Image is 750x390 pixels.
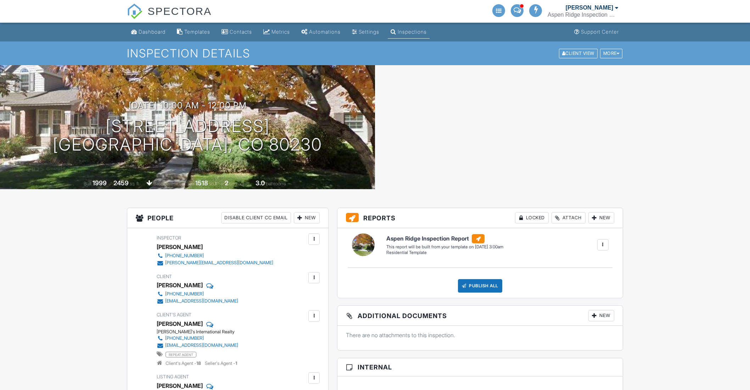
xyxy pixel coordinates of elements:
[386,250,503,256] div: Residential Template
[571,26,622,39] a: Support Center
[127,4,142,19] img: The Best Home Inspection Software - Spectora
[184,29,210,35] div: Templates
[127,47,623,60] h1: Inspection Details
[139,29,166,35] div: Dashboard
[225,179,228,187] div: 2
[157,318,203,329] a: [PERSON_NAME]
[127,208,328,228] h3: People
[157,235,181,241] span: Inspector
[552,212,586,224] div: Attach
[566,4,613,11] div: [PERSON_NAME]
[166,361,202,366] span: Client's Agent -
[165,343,238,348] div: [EMAIL_ADDRESS][DOMAIN_NAME]
[157,242,203,252] div: [PERSON_NAME]
[113,179,129,187] div: 2459
[157,259,273,266] a: [PERSON_NAME][EMAIL_ADDRESS][DOMAIN_NAME]
[219,26,255,39] a: Contacts
[256,179,265,187] div: 3.0
[261,26,293,39] a: Metrics
[157,298,238,305] a: [EMAIL_ADDRESS][DOMAIN_NAME]
[53,117,322,154] h1: [STREET_ADDRESS] [GEOGRAPHIC_DATA], CO 80230
[559,49,598,58] div: Client View
[229,181,249,186] span: bedrooms
[127,11,212,24] a: SPECTORA
[337,306,623,326] h3: Additional Documents
[515,212,549,224] div: Locked
[588,310,614,321] div: New
[298,26,343,39] a: Automations (Advanced)
[157,342,238,349] a: [EMAIL_ADDRESS][DOMAIN_NAME]
[386,244,503,250] div: This report will be built from your template on [DATE] 3:00am
[359,29,379,35] div: Settings
[147,4,212,18] span: SPECTORA
[388,26,430,39] a: Inspections
[157,329,244,335] div: [PERSON_NAME]'s International Realty
[157,335,238,342] a: [PHONE_NUMBER]
[558,50,599,56] a: Client View
[195,179,208,187] div: 1518
[337,358,623,377] h3: Internal
[349,26,382,39] a: Settings
[266,181,286,186] span: bathrooms
[130,181,140,186] span: sq. ft.
[600,49,623,58] div: More
[386,234,503,243] h6: Aspen Ridge Inspection Report
[166,352,196,357] span: repeat agent
[581,29,619,35] div: Support Center
[165,298,238,304] div: [EMAIL_ADDRESS][DOMAIN_NAME]
[588,212,614,224] div: New
[157,374,189,379] span: Listing Agent
[165,253,204,259] div: [PHONE_NUMBER]
[221,212,291,224] div: Disable Client CC Email
[129,101,247,110] h3: [DATE] 10:00 am - 12:00 pm
[128,26,168,39] a: Dashboard
[196,361,201,366] strong: 18
[294,212,320,224] div: New
[205,361,237,366] span: Seller's Agent -
[272,29,290,35] div: Metrics
[165,335,204,341] div: [PHONE_NUMBER]
[548,11,619,18] div: Aspen Ridge Inspection Services LLC
[165,291,204,297] div: [PHONE_NUMBER]
[337,208,623,228] h3: Reports
[157,280,203,290] div: [PERSON_NAME]
[93,179,107,187] div: 1999
[165,260,273,266] div: [PERSON_NAME][EMAIL_ADDRESS][DOMAIN_NAME]
[209,181,218,186] span: sq.ft.
[153,181,173,186] span: basement
[157,312,191,317] span: Client's Agent
[179,181,194,186] span: Lot Size
[157,274,172,279] span: Client
[84,181,91,186] span: Built
[235,361,237,366] strong: 1
[174,26,213,39] a: Templates
[157,290,238,298] a: [PHONE_NUMBER]
[157,252,273,259] a: [PHONE_NUMBER]
[346,331,614,339] p: There are no attachments to this inspection.
[309,29,341,35] div: Automations
[230,29,252,35] div: Contacts
[398,29,427,35] div: Inspections
[458,279,502,293] div: Publish All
